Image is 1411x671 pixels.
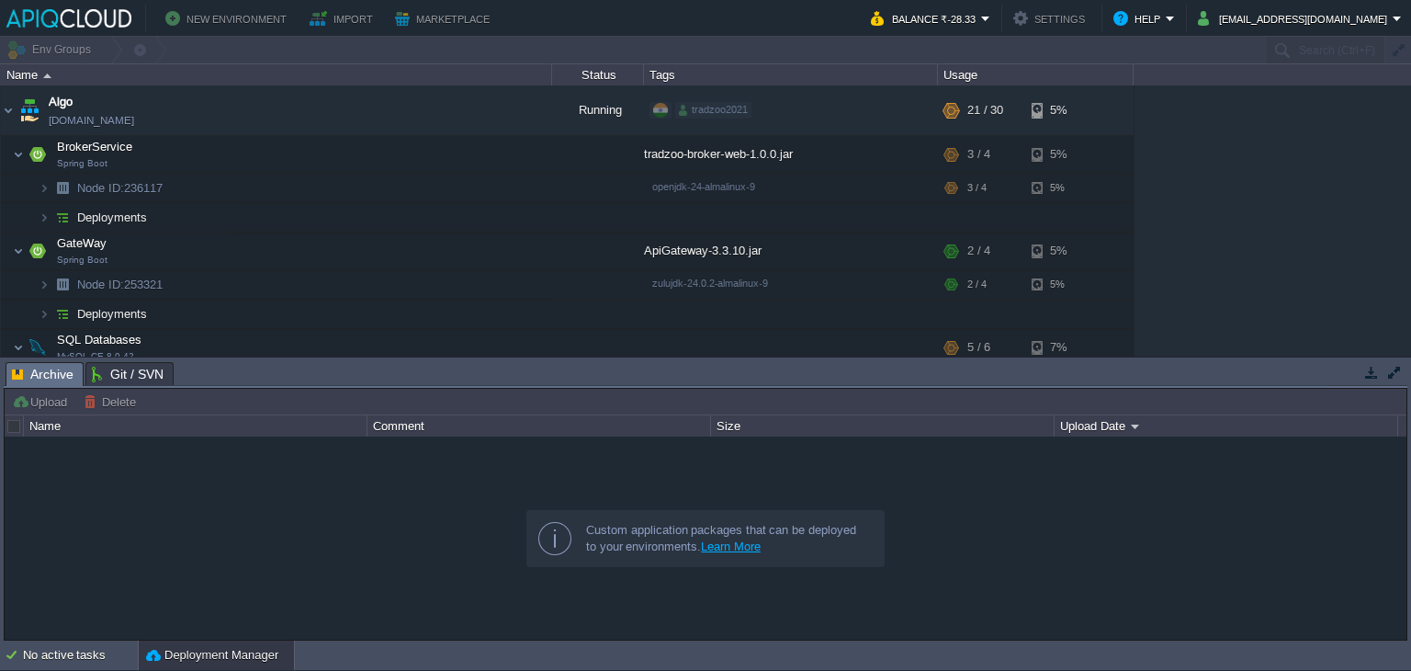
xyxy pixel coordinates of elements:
[57,351,134,362] span: MySQL CE 8.0.42
[2,64,551,85] div: Name
[1113,7,1166,29] button: Help
[13,136,24,173] img: AMDAwAAAACH5BAEAAAAALAAAAAABAAEAAAICRAEAOw==
[1013,7,1090,29] button: Settings
[310,7,378,29] button: Import
[50,300,75,328] img: AMDAwAAAACH5BAEAAAAALAAAAAABAAEAAAICRAEAOw==
[967,136,990,173] div: 3 / 4
[17,85,42,135] img: AMDAwAAAACH5BAEAAAAALAAAAAABAAEAAAICRAEAOw==
[77,278,124,291] span: Node ID:
[12,363,73,386] span: Archive
[39,300,50,328] img: AMDAwAAAACH5BAEAAAAALAAAAAABAAEAAAICRAEAOw==
[6,9,131,28] img: APIQCloud
[146,646,278,665] button: Deployment Manager
[50,174,75,202] img: AMDAwAAAACH5BAEAAAAALAAAAAABAAEAAAICRAEAOw==
[13,233,24,269] img: AMDAwAAAACH5BAEAAAAALAAAAAABAAEAAAICRAEAOw==
[12,393,73,410] button: Upload
[675,102,751,119] div: tradzoo2021
[967,85,1003,135] div: 21 / 30
[50,270,75,299] img: AMDAwAAAACH5BAEAAAAALAAAAAABAAEAAAICRAEAOw==
[871,7,981,29] button: Balance ₹-28.33
[25,329,51,366] img: AMDAwAAAACH5BAEAAAAALAAAAAABAAEAAAICRAEAOw==
[939,64,1133,85] div: Usage
[712,415,1054,437] div: Size
[50,203,75,232] img: AMDAwAAAACH5BAEAAAAALAAAAAABAAEAAAICRAEAOw==
[967,329,990,366] div: 5 / 6
[25,136,51,173] img: AMDAwAAAACH5BAEAAAAALAAAAAABAAEAAAICRAEAOw==
[652,278,768,289] span: zulujdk-24.0.2-almalinux-9
[39,270,50,299] img: AMDAwAAAACH5BAEAAAAALAAAAAABAAEAAAICRAEAOw==
[57,158,107,169] span: Spring Boot
[75,277,165,292] span: 253321
[652,181,755,192] span: openjdk-24-almalinux-9
[55,333,144,347] a: SQL DatabasesMySQL CE 8.0.42
[645,64,937,85] div: Tags
[644,233,938,269] div: ApiGateway-3.3.10.jar
[13,329,24,366] img: AMDAwAAAACH5BAEAAAAALAAAAAABAAEAAAICRAEAOw==
[55,332,144,347] span: SQL Databases
[55,140,135,154] a: BrokerServiceSpring Boot
[644,136,938,173] div: tradzoo-broker-web-1.0.0.jar
[395,7,495,29] button: Marketplace
[49,111,134,130] a: [DOMAIN_NAME]
[25,233,51,269] img: AMDAwAAAACH5BAEAAAAALAAAAAABAAEAAAICRAEAOw==
[49,93,73,111] a: Algo
[75,180,165,196] a: Node ID:236117
[967,233,990,269] div: 2 / 4
[1198,7,1393,29] button: [EMAIL_ADDRESS][DOMAIN_NAME]
[43,74,51,78] img: AMDAwAAAACH5BAEAAAAALAAAAAABAAEAAAICRAEAOw==
[1032,233,1091,269] div: 5%
[1032,174,1091,202] div: 5%
[553,64,643,85] div: Status
[55,139,135,154] span: BrokerService
[701,540,761,553] a: Learn More
[1055,415,1397,437] div: Upload Date
[586,522,869,555] div: Custom application packages that can be deployed to your environments.
[1032,270,1091,299] div: 5%
[23,641,138,670] div: No active tasks
[55,235,109,251] span: GateWay
[92,363,164,385] span: Git / SVN
[39,174,50,202] img: AMDAwAAAACH5BAEAAAAALAAAAAABAAEAAAICRAEAOw==
[552,85,644,135] div: Running
[1,85,16,135] img: AMDAwAAAACH5BAEAAAAALAAAAAABAAEAAAICRAEAOw==
[55,236,109,250] a: GateWaySpring Boot
[39,203,50,232] img: AMDAwAAAACH5BAEAAAAALAAAAAABAAEAAAICRAEAOw==
[57,255,107,266] span: Spring Boot
[368,415,710,437] div: Comment
[1032,136,1091,173] div: 5%
[25,415,367,437] div: Name
[77,181,124,195] span: Node ID:
[75,210,150,225] a: Deployments
[967,270,987,299] div: 2 / 4
[75,306,150,322] a: Deployments
[84,393,141,410] button: Delete
[165,7,292,29] button: New Environment
[967,174,987,202] div: 3 / 4
[75,180,165,196] span: 236117
[75,277,165,292] a: Node ID:253321
[1032,85,1091,135] div: 5%
[1032,329,1091,366] div: 7%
